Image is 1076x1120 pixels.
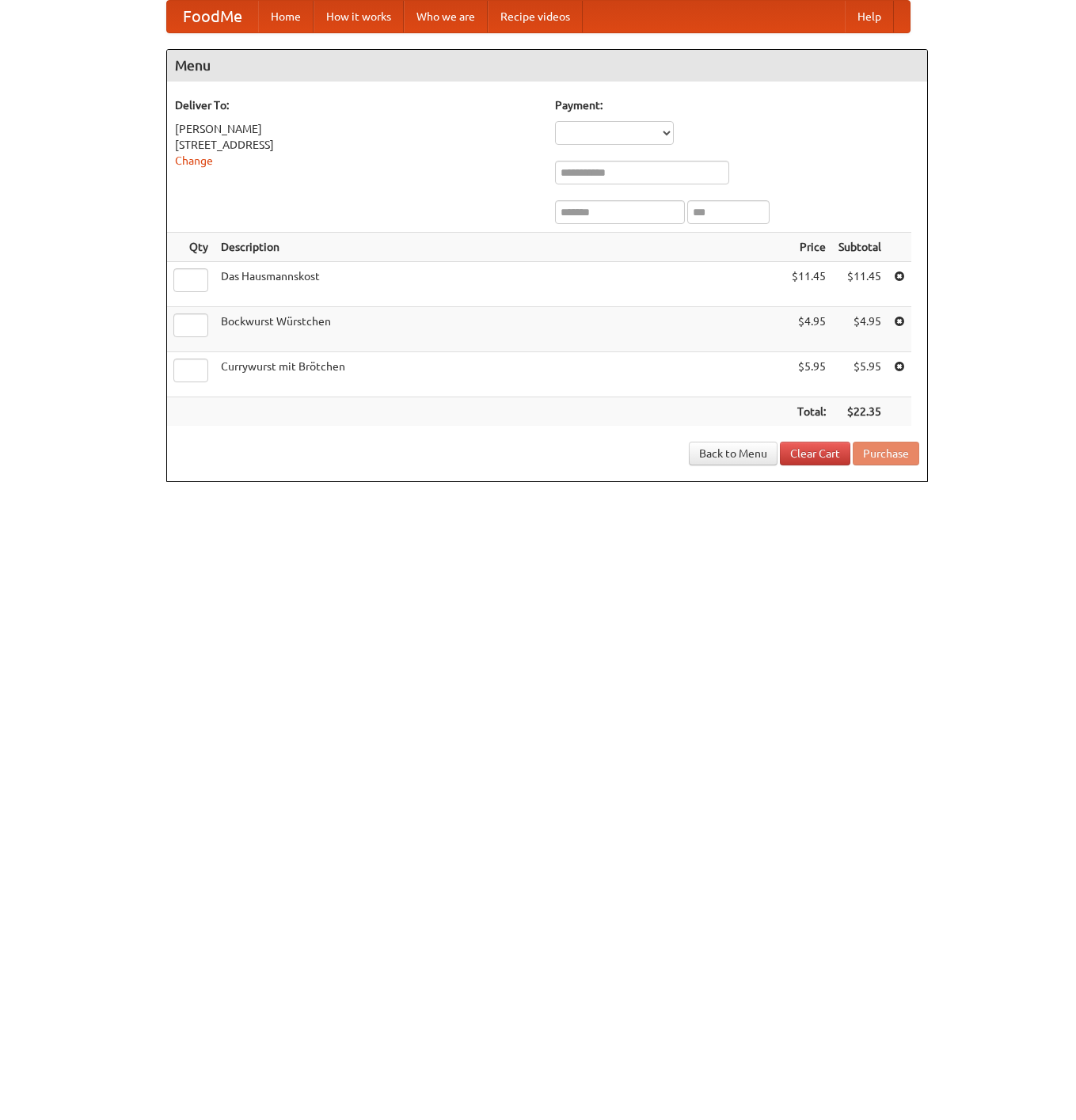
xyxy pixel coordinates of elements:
[832,233,888,262] th: Subtotal
[832,352,888,397] td: $5.95
[785,352,832,397] td: $5.95
[785,307,832,352] td: $4.95
[689,442,778,465] a: Back to Menu
[175,154,213,167] a: Change
[215,307,785,352] td: Bockwurst Würstchen
[785,397,832,427] th: Total:
[780,442,850,465] a: Clear Cart
[832,262,888,307] td: $11.45
[167,50,927,82] h4: Menu
[404,1,488,32] a: Who we are
[215,233,785,262] th: Description
[167,233,215,262] th: Qty
[555,97,919,113] h5: Payment:
[175,137,539,153] div: [STREET_ADDRESS]
[845,1,894,32] a: Help
[832,307,888,352] td: $4.95
[215,262,785,307] td: Das Hausmannskost
[314,1,404,32] a: How it works
[785,233,832,262] th: Price
[832,397,888,427] th: $22.35
[853,442,919,465] button: Purchase
[167,1,258,32] a: FoodMe
[258,1,314,32] a: Home
[175,121,539,137] div: [PERSON_NAME]
[785,262,832,307] td: $11.45
[175,97,539,113] h5: Deliver To:
[215,352,785,397] td: Currywurst mit Brötchen
[488,1,583,32] a: Recipe videos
